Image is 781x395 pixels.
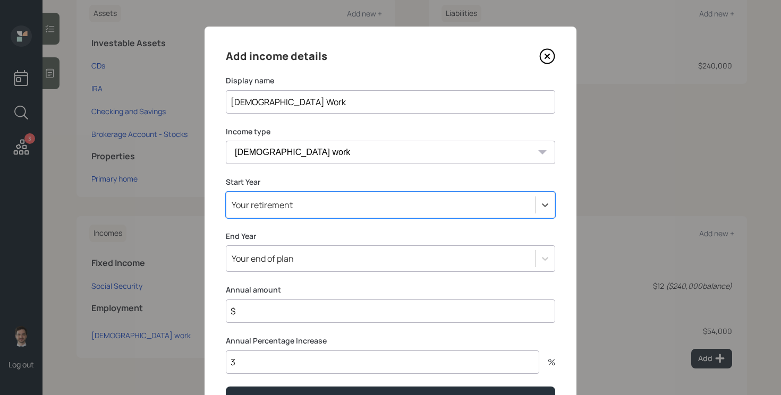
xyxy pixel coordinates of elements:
[226,336,555,346] label: Annual Percentage Increase
[226,231,555,242] label: End Year
[226,126,555,137] label: Income type
[226,285,555,295] label: Annual amount
[232,253,294,264] div: Your end of plan
[226,75,555,86] label: Display name
[539,358,555,366] div: %
[232,199,293,211] div: Your retirement
[226,48,327,65] h4: Add income details
[226,177,555,187] label: Start Year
